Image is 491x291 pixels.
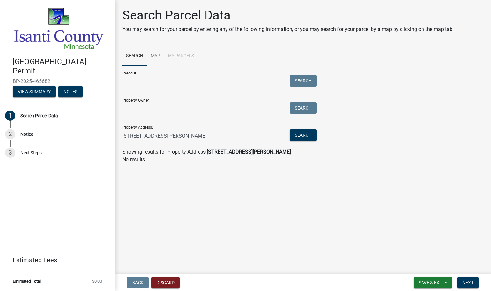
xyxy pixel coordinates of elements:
p: You may search for your parcel by entering any of the following information, or you may search fo... [122,26,454,33]
span: Save & Exit [419,280,443,285]
button: Search [290,129,317,141]
wm-modal-confirm: Summary [13,89,56,95]
button: Search [290,102,317,114]
button: Notes [58,86,83,97]
button: Save & Exit [414,277,452,288]
a: Estimated Fees [5,254,105,266]
div: Showing results for Property Address: [122,148,483,156]
div: 3 [5,148,15,158]
button: Back [127,277,149,288]
h1: Search Parcel Data [122,8,454,23]
button: View Summary [13,86,56,97]
div: Search Parcel Data [20,113,58,118]
span: Estimated Total [13,279,41,283]
a: Map [147,46,164,66]
button: Next [457,277,479,288]
div: 1 [5,111,15,121]
a: Search [122,46,147,66]
span: Back [132,280,144,285]
strong: [STREET_ADDRESS][PERSON_NAME] [207,149,291,155]
p: No results [122,156,483,164]
span: BP-2025-465682 [13,78,102,84]
div: Notice [20,132,33,136]
div: 2 [5,129,15,139]
span: Next [462,280,473,285]
wm-modal-confirm: Notes [58,89,83,95]
button: Discard [151,277,180,288]
h4: [GEOGRAPHIC_DATA] Permit [13,57,110,76]
span: $0.00 [92,279,102,283]
button: Search [290,75,317,87]
img: Isanti County, Minnesota [13,7,105,50]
